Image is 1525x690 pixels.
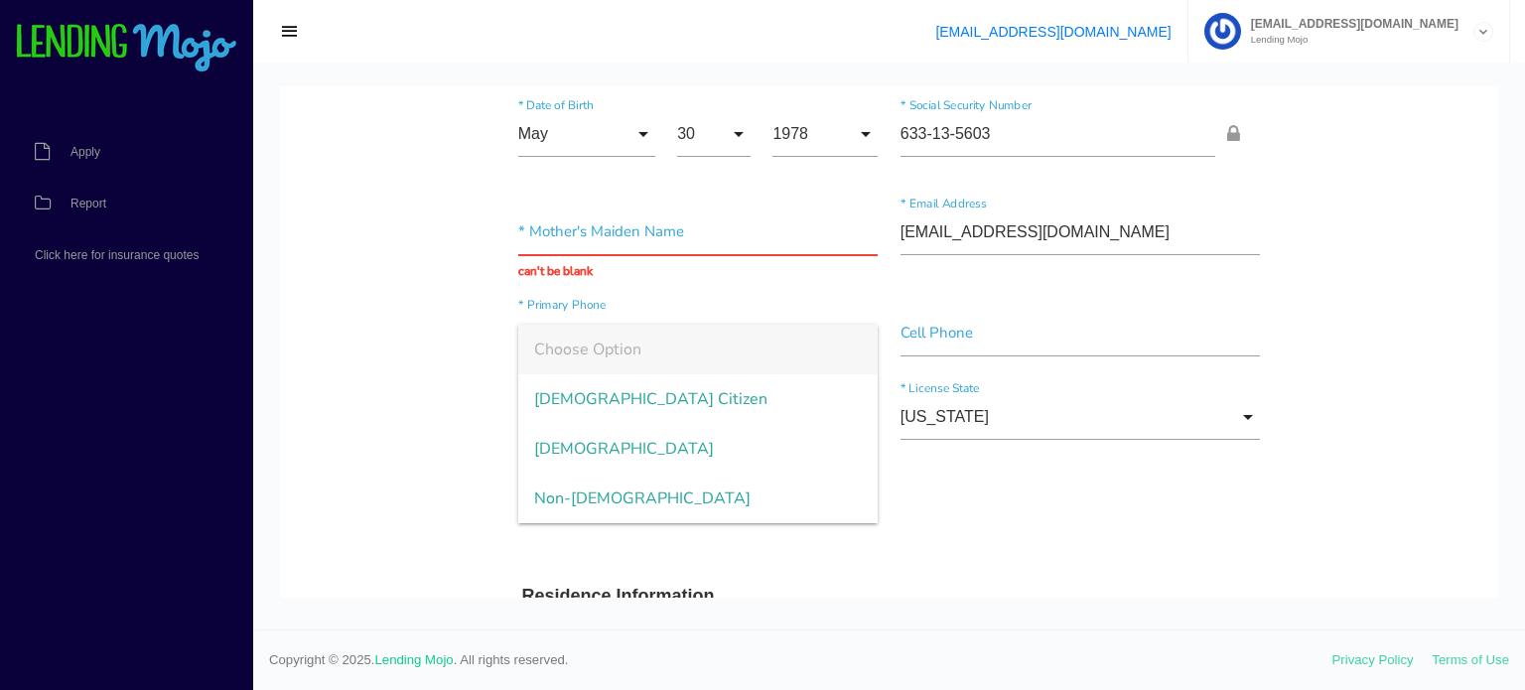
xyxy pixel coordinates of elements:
span: Report [70,198,106,209]
span: [DEMOGRAPHIC_DATA] [238,338,599,387]
span: Click here for insurance quotes [35,249,199,261]
small: Lending Mojo [1241,35,1458,45]
span: Copyright © 2025. . All rights reserved. [269,650,1332,670]
a: Terms of Use [1432,652,1509,667]
span: Non-[DEMOGRAPHIC_DATA] [238,387,599,437]
img: Profile image [1204,13,1241,50]
span: Choose Option [238,238,599,288]
a: Privacy Policy [1332,652,1414,667]
a: Lending Mojo [375,652,454,667]
img: logo-small.png [15,24,238,73]
a: [EMAIL_ADDRESS][DOMAIN_NAME] [935,24,1171,40]
span: Apply [70,146,100,158]
span: [EMAIL_ADDRESS][DOMAIN_NAME] [1241,18,1458,30]
span: [DEMOGRAPHIC_DATA] Citizen [238,288,599,338]
h3: Residence Information [242,499,977,521]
